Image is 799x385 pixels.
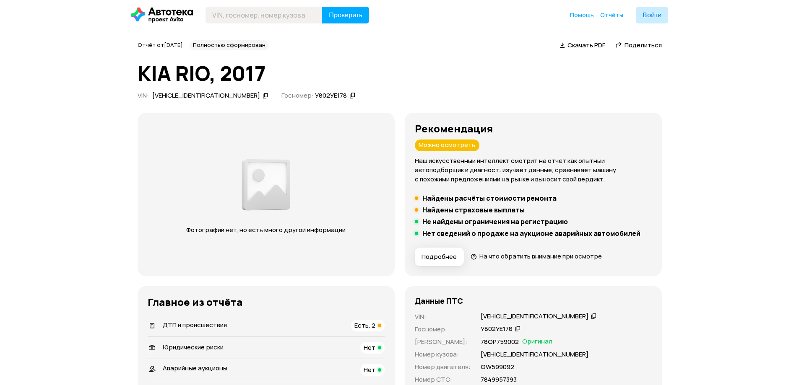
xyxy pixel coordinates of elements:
input: VIN, госномер, номер кузова [206,7,323,23]
div: Можно осмотреть [415,140,479,151]
div: Полностью сформирован [190,40,269,50]
div: У802УЕ178 [315,91,347,100]
p: Номер двигателя : [415,362,471,372]
h1: KIA RIO, 2017 [138,62,662,85]
h5: Найдены расчёты стоимости ремонта [422,194,557,202]
p: 78ОР759002 [481,337,519,346]
span: Есть, 2 [354,321,375,330]
span: Войти [643,12,661,18]
h5: Нет сведений о продаже на аукционе аварийных автомобилей [422,229,640,238]
span: Подробнее [422,253,457,261]
span: Проверить [329,12,362,18]
a: На что обратить внимание при осмотре [471,252,602,261]
p: [PERSON_NAME] : [415,337,471,346]
p: Наш искусственный интеллект смотрит на отчёт как опытный автоподборщик и диагност: изучает данные... [415,156,652,184]
div: [VEHICLE_IDENTIFICATION_NUMBER] [152,91,260,100]
img: d89e54fb62fcf1f0.png [239,154,292,215]
div: У802УЕ178 [481,325,513,333]
span: Юридические риски [163,343,224,351]
a: Помощь [570,11,594,19]
p: GW599092 [481,362,514,372]
span: Аварийные аукционы [163,364,227,372]
a: Отчёты [600,11,623,19]
h5: Не найдены ограничения на регистрацию [422,217,568,226]
span: ДТП и происшествия [163,320,227,329]
h5: Найдены страховые выплаты [422,206,525,214]
p: 7849957393 [481,375,517,384]
p: Номер кузова : [415,350,471,359]
p: Фотографий нет, но есть много другой информации [178,225,354,235]
span: Нет [364,343,375,352]
h3: Рекомендация [415,123,652,134]
button: Проверить [322,7,369,23]
p: VIN : [415,312,471,321]
span: Скачать PDF [567,41,605,49]
span: Нет [364,365,375,374]
h3: Главное из отчёта [148,296,385,308]
a: Скачать PDF [560,41,605,49]
span: Отчёт от [DATE] [138,41,183,49]
span: На что обратить внимание при осмотре [479,252,602,261]
h4: Данные ПТС [415,296,463,305]
button: Войти [636,7,668,23]
p: Госномер : [415,325,471,334]
span: Поделиться [625,41,662,49]
span: Оригинал [522,337,552,346]
div: [VEHICLE_IDENTIFICATION_NUMBER] [481,312,588,321]
span: Госномер: [281,91,314,100]
button: Подробнее [415,248,464,266]
a: Поделиться [615,41,662,49]
p: Номер СТС : [415,375,471,384]
p: [VEHICLE_IDENTIFICATION_NUMBER] [481,350,588,359]
span: VIN : [138,91,149,100]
